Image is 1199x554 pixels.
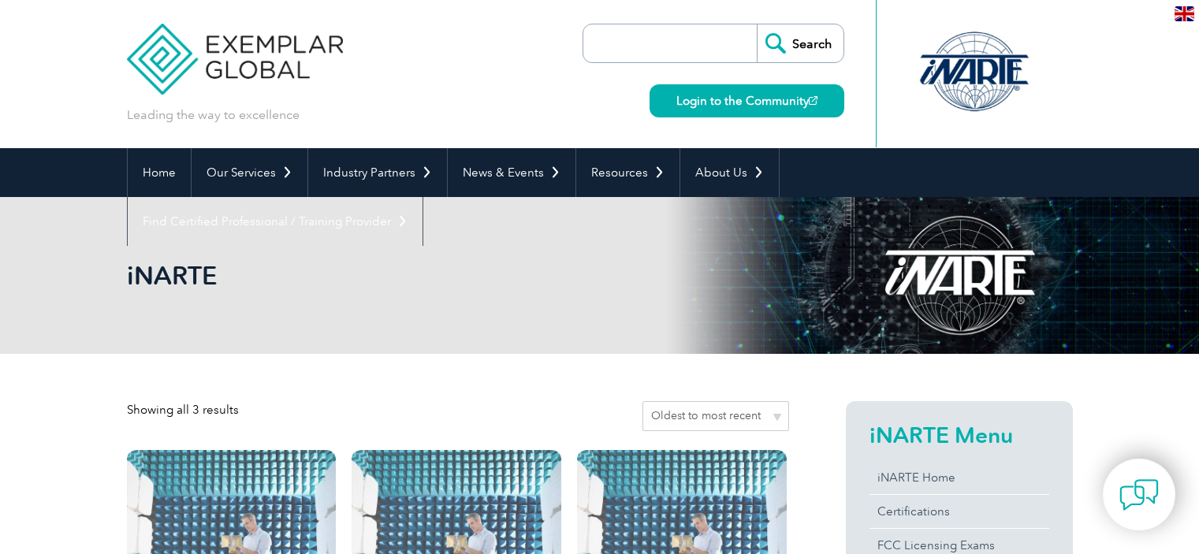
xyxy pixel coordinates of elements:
a: Industry Partners [308,148,447,197]
a: Home [128,148,191,197]
h2: iNARTE Menu [869,422,1049,448]
a: Our Services [192,148,307,197]
h1: iNARTE [127,260,732,291]
img: en [1175,6,1194,21]
img: open_square.png [809,96,817,105]
a: Certifications [869,495,1049,528]
input: Search [757,24,843,62]
p: Showing all 3 results [127,401,239,418]
a: iNARTE Home [869,461,1049,494]
a: Find Certified Professional / Training Provider [128,197,423,246]
a: News & Events [448,148,575,197]
p: Leading the way to excellence [127,106,300,124]
a: About Us [680,148,779,197]
img: contact-chat.png [1119,475,1159,515]
a: Login to the Community [650,84,844,117]
select: Shop order [642,401,789,431]
a: Resources [576,148,680,197]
